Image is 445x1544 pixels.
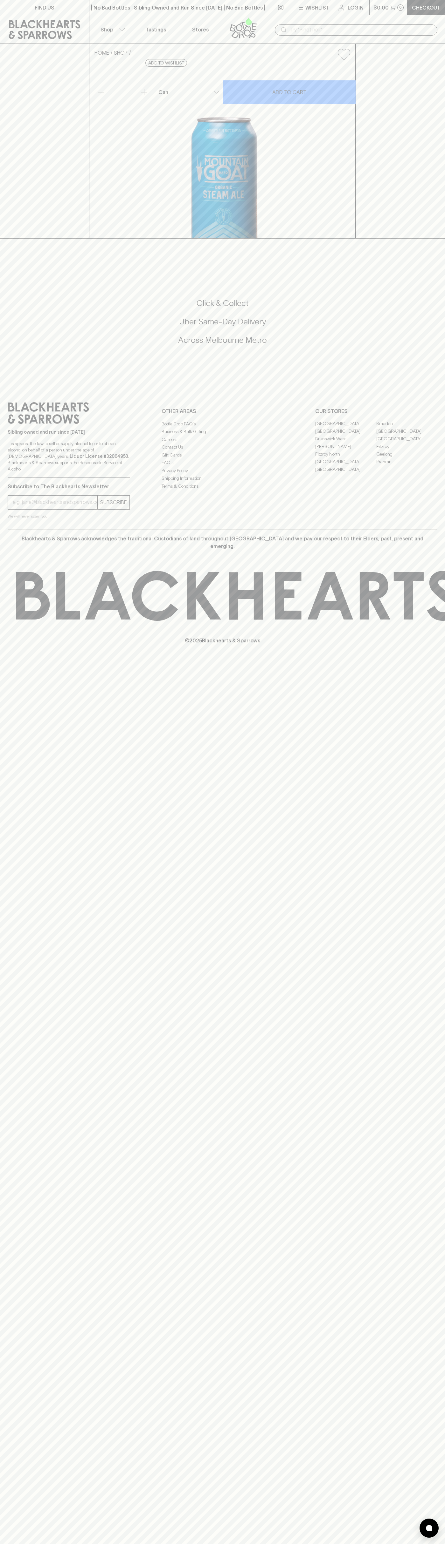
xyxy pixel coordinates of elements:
a: Contact Us [162,444,284,451]
a: [GEOGRAPHIC_DATA] [376,435,437,443]
p: SUBSCRIBE [100,498,127,506]
a: Shipping Information [162,475,284,482]
a: Bottle Drop FAQ's [162,420,284,428]
a: Brunswick West [315,435,376,443]
a: [GEOGRAPHIC_DATA] [315,428,376,435]
p: OUR STORES [315,407,437,415]
a: Stores [178,15,223,44]
button: Add to wishlist [145,59,187,67]
div: Call to action block [8,273,437,379]
a: [GEOGRAPHIC_DATA] [376,428,437,435]
a: Business & Bulk Gifting [162,428,284,436]
button: ADD TO CART [223,80,356,104]
a: [GEOGRAPHIC_DATA] [315,458,376,466]
p: Login [348,4,364,11]
p: 0 [399,6,402,9]
p: OTHER AREAS [162,407,284,415]
img: bubble-icon [426,1525,432,1531]
a: [GEOGRAPHIC_DATA] [315,466,376,473]
a: Fitzroy [376,443,437,450]
p: Can [158,88,168,96]
div: Can [156,86,222,98]
p: Subscribe to The Blackhearts Newsletter [8,483,130,490]
p: Tastings [146,26,166,33]
h5: Uber Same-Day Delivery [8,316,437,327]
a: Braddon [376,420,437,428]
a: Privacy Policy [162,467,284,474]
input: e.g. jane@blackheartsandsparrows.com.au [13,497,97,507]
button: Shop [89,15,134,44]
p: It is against the law to sell or supply alcohol to, or to obtain alcohol on behalf of a person un... [8,440,130,472]
h5: Click & Collect [8,298,437,308]
a: HOME [94,50,109,56]
a: Careers [162,436,284,443]
a: Geelong [376,450,437,458]
strong: Liquor License #32064953 [70,454,128,459]
a: Tastings [134,15,178,44]
button: Add to wishlist [335,46,353,63]
p: Stores [192,26,209,33]
input: Try "Pinot noir" [290,25,432,35]
p: We will never spam you [8,513,130,519]
p: Blackhearts & Sparrows acknowledges the traditional Custodians of land throughout [GEOGRAPHIC_DAT... [12,535,433,550]
a: SHOP [114,50,128,56]
a: Terms & Conditions [162,482,284,490]
h5: Across Melbourne Metro [8,335,437,345]
p: Checkout [412,4,441,11]
a: Prahran [376,458,437,466]
a: [PERSON_NAME] [315,443,376,450]
p: $0.00 [373,4,389,11]
p: FIND US [35,4,54,11]
p: Shop [101,26,113,33]
a: FAQ's [162,459,284,467]
img: 3010.png [89,65,355,238]
p: Sibling owned and run since [DATE] [8,429,130,435]
button: SUBSCRIBE [98,496,129,509]
a: Gift Cards [162,451,284,459]
a: Fitzroy North [315,450,376,458]
p: Wishlist [305,4,330,11]
p: ADD TO CART [272,88,306,96]
a: [GEOGRAPHIC_DATA] [315,420,376,428]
